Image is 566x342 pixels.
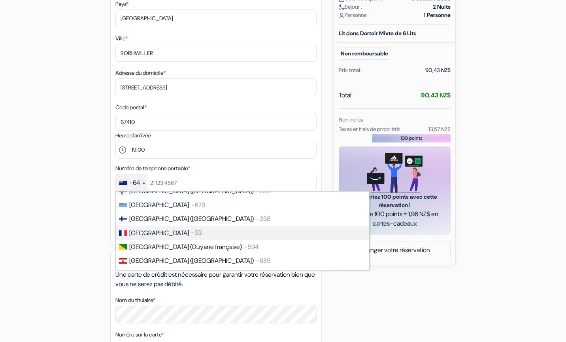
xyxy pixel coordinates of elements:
span: [GEOGRAPHIC_DATA] [129,229,189,237]
span: +358 [256,215,270,223]
div: New Zealand: +64 [116,174,147,191]
small: Taxes et frais de propriété: [339,125,400,133]
label: Ville [115,34,128,43]
label: Numéro de telephone portable [115,164,190,173]
span: +594 [244,243,259,251]
div: +64 [129,178,140,188]
span: [GEOGRAPHIC_DATA] [129,201,189,209]
span: [GEOGRAPHIC_DATA] (Guyane française) [129,243,242,251]
small: Non remboursable [339,47,390,60]
small: Non inclus [339,116,363,123]
input: 21 123 4567 [115,174,317,192]
strong: 1 Personne [424,11,451,19]
div: Prix total : [339,66,362,74]
span: Total: [339,91,353,100]
label: Adresse du domicile [115,69,166,77]
span: [GEOGRAPHIC_DATA] ([GEOGRAPHIC_DATA]) [129,215,254,223]
p: Une carte de crédit est nécessaire pour garantir votre réservation bien que vous ne serez pas déb... [115,270,317,289]
b: Lit dans Dortoir Mixte de 6 Lits [339,30,416,37]
span: Personne : [339,11,369,19]
span: +689 [256,256,270,265]
span: Chaque 100 points = 1,96 NZ$ en cartes-cadeaux [348,209,441,228]
strong: 90,43 NZ$ [421,91,451,99]
span: Séjour : [339,3,362,11]
a: Changer votre réservation [339,243,450,258]
span: Remportez 100 points avec cette réservation ! [348,193,441,209]
span: +679 [191,201,205,209]
label: Heure d'arrivée [115,131,151,140]
span: 100 points [400,135,423,142]
label: Code postal [115,103,147,112]
label: Nom du titulaire [115,296,155,304]
ul: List of countries [115,191,370,270]
label: Numéro sur la carte [115,331,164,339]
span: +33 [191,229,202,237]
img: gift_card_hero_new.png [367,153,423,193]
img: moon.svg [339,4,345,10]
img: user_icon.svg [339,13,345,19]
div: 90,43 NZ$ [425,66,451,74]
small: 13,57 NZ$ [428,125,451,133]
strong: 2 Nuits [433,3,451,11]
span: [GEOGRAPHIC_DATA] ([GEOGRAPHIC_DATA]) [129,256,254,265]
